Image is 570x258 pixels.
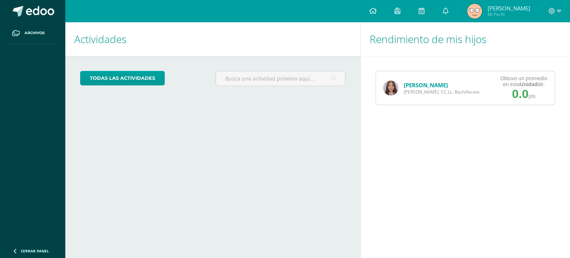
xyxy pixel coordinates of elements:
[6,22,59,44] a: Archivos
[512,87,528,101] span: 0.0
[520,81,537,87] strong: Unidad
[404,89,479,95] span: [PERSON_NAME]. CC.LL. Bachillerato
[74,22,351,56] h1: Actividades
[24,30,45,36] span: Archivos
[216,71,345,86] input: Busca una actividad próxima aquí...
[404,81,448,89] a: [PERSON_NAME]
[21,248,49,254] span: Cerrar panel
[488,4,530,12] span: [PERSON_NAME]
[467,4,482,19] img: 57992a7c61bfb1649b44be09b66fa118.png
[370,22,561,56] h1: Rendimiento de mis hijos
[528,93,535,99] span: pts
[80,71,165,85] a: todas las Actividades
[488,11,530,17] span: Mi Perfil
[500,75,547,87] div: Obtuvo un promedio en esta de:
[383,81,398,95] img: cf8975bb386e8f614675d549a3c85144.png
